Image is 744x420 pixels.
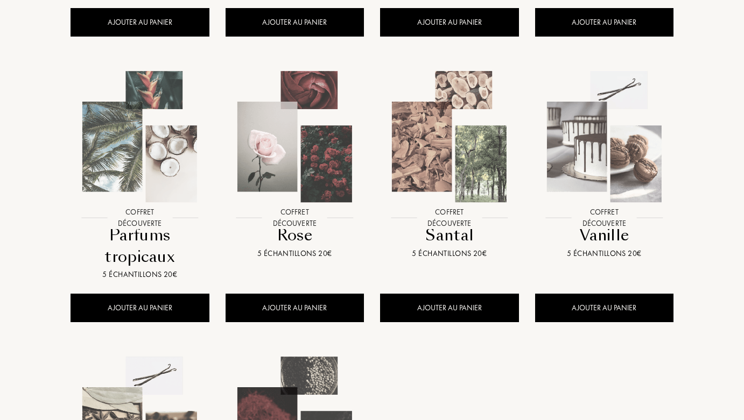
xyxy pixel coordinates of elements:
[535,8,674,37] div: AJOUTER AU PANIER
[75,269,205,280] div: 5 échantillons 20€
[230,225,360,246] div: Rose
[380,8,519,37] div: AJOUTER AU PANIER
[539,248,670,259] div: 5 échantillons 20€
[226,294,364,322] div: AJOUTER AU PANIER
[230,248,360,259] div: 5 échantillons 20€
[384,248,515,259] div: 5 échantillons 20€
[535,67,674,207] img: Vanille
[226,8,364,37] div: AJOUTER AU PANIER
[75,225,205,267] div: Parfums tropicaux
[535,294,674,322] div: AJOUTER AU PANIER
[384,225,515,246] div: Santal
[380,294,519,322] div: AJOUTER AU PANIER
[380,67,519,207] img: Santal
[71,8,209,37] div: AJOUTER AU PANIER
[70,67,209,207] img: Parfums tropicaux
[539,225,670,246] div: Vanille
[71,294,209,322] div: AJOUTER AU PANIER
[225,67,364,207] img: Rose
